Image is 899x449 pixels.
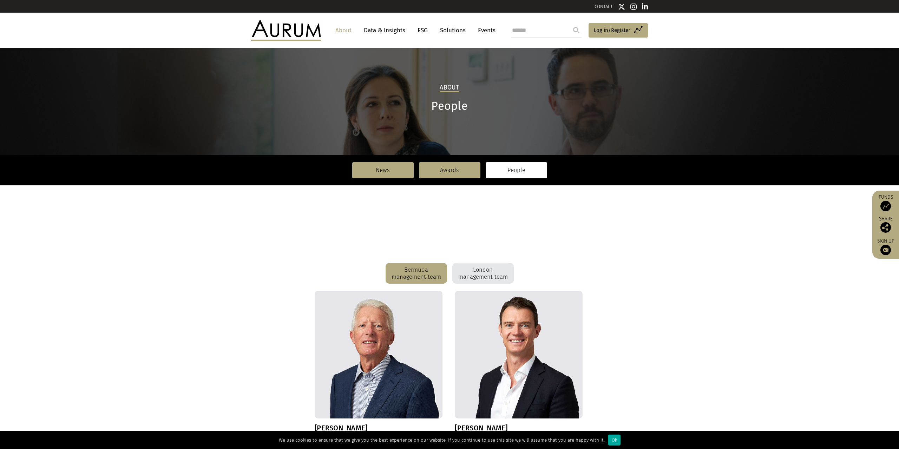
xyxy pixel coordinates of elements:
img: Sign up to our newsletter [880,245,891,255]
span: Log in/Register [594,26,630,34]
a: Log in/Register [589,23,648,38]
div: Ok [608,435,621,445]
a: Events [474,24,496,37]
a: About [332,24,355,37]
img: Twitter icon [618,3,625,10]
h1: People [251,99,648,113]
a: CONTACT [595,4,613,9]
div: Share [876,217,895,233]
img: Linkedin icon [642,3,648,10]
div: London management team [452,263,514,284]
div: Bermuda management team [386,263,447,284]
a: People [486,162,547,178]
img: Aurum [251,20,321,41]
h3: [PERSON_NAME] [315,424,442,432]
img: Share this post [880,222,891,233]
a: Data & Insights [360,24,409,37]
a: ESG [414,24,431,37]
img: Access Funds [880,201,891,211]
a: News [352,162,414,178]
img: Instagram icon [630,3,637,10]
input: Submit [569,23,583,37]
a: Solutions [437,24,469,37]
a: Funds [876,194,895,211]
h2: About [440,84,459,92]
a: Awards [419,162,480,178]
a: Sign up [876,238,895,255]
h3: [PERSON_NAME] [455,424,583,432]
